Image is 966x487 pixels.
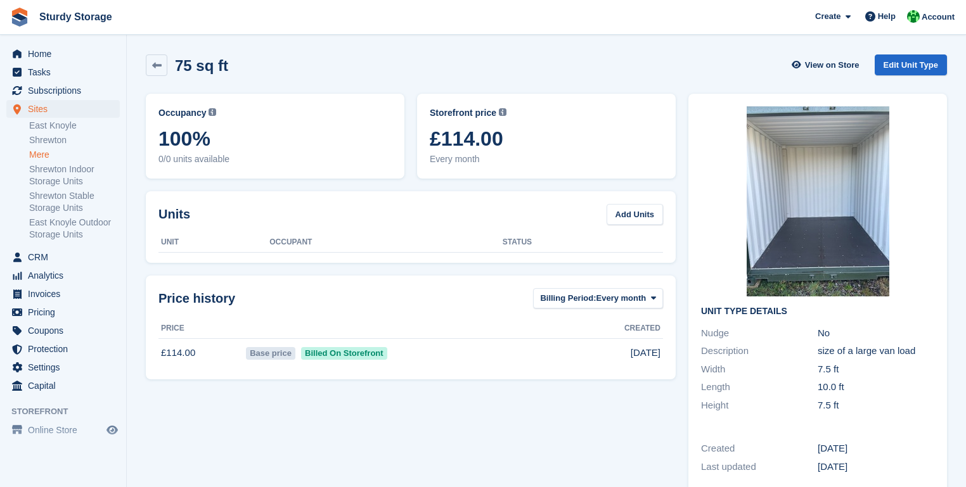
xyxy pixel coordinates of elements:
[158,289,235,308] span: Price history
[818,326,934,341] div: No
[503,232,663,253] th: Status
[701,326,818,341] div: Nudge
[28,421,104,439] span: Online Store
[158,153,392,166] span: 0/0 units available
[6,63,120,81] a: menu
[6,322,120,339] a: menu
[28,248,104,266] span: CRM
[175,57,228,74] h2: 75 sq ft
[701,398,818,413] div: Height
[631,346,660,360] span: [DATE]
[6,285,120,303] a: menu
[29,190,120,214] a: Shrewton Stable Storage Units
[818,460,934,474] div: [DATE]
[790,54,865,75] a: View on Store
[701,380,818,395] div: Length
[922,11,955,23] span: Account
[6,303,120,321] a: menu
[28,358,104,376] span: Settings
[28,303,104,321] span: Pricing
[28,340,104,358] span: Protection
[6,248,120,266] a: menu
[29,120,120,132] a: East Knoyle
[701,441,818,456] div: Created
[540,292,596,305] span: Billing Period:
[158,232,269,253] th: Unit
[815,10,840,23] span: Create
[10,8,29,27] img: stora-icon-8386f47178a22dfd0bd8f6a31ec36ba5ce8667c1dd55bd0f319d3a0aa187defe.svg
[701,362,818,377] div: Width
[430,106,496,120] span: Storefront price
[28,82,104,99] span: Subscriptions
[28,63,104,81] span: Tasks
[28,45,104,63] span: Home
[818,362,934,377] div: 7.5 ft
[29,163,120,187] a: Shrewton Indoor Storage Units
[158,205,190,224] h2: Units
[6,267,120,284] a: menu
[701,344,818,358] div: Description
[624,322,660,334] span: Created
[805,59,860,72] span: View on Store
[158,106,206,120] span: Occupancy
[269,232,503,253] th: Occupant
[158,127,392,150] span: 100%
[430,153,663,166] span: Every month
[596,292,647,305] span: Every month
[818,380,934,395] div: 10.0 ft
[6,45,120,63] a: menu
[6,100,120,118] a: menu
[430,127,663,150] span: £114.00
[818,441,934,456] div: [DATE]
[499,108,506,116] img: icon-info-grey-7440780725fd019a000dd9b08b2336e03edf1995a4989e88bcd33f0948082b44.svg
[875,54,947,75] a: Edit Unit Type
[29,134,120,146] a: Shrewton
[701,307,934,317] h2: Unit Type details
[818,344,934,358] div: size of a large van load
[29,149,120,161] a: Mere
[301,347,388,360] span: Billed On Storefront
[246,347,296,360] span: Base price
[607,204,663,225] a: Add Units
[28,285,104,303] span: Invoices
[6,358,120,376] a: menu
[747,106,889,296] img: 10%20ft%20container%20internal%20view.jpg
[158,319,243,339] th: Price
[533,288,663,309] button: Billing Period: Every month
[878,10,896,23] span: Help
[29,217,120,241] a: East Knoyle Outdoor Storage Units
[818,398,934,413] div: 7.5 ft
[11,405,126,418] span: Storefront
[6,421,120,439] a: menu
[158,339,243,367] td: £114.00
[6,340,120,358] a: menu
[209,108,216,116] img: icon-info-grey-7440780725fd019a000dd9b08b2336e03edf1995a4989e88bcd33f0948082b44.svg
[6,377,120,395] a: menu
[28,322,104,339] span: Coupons
[907,10,920,23] img: Simon Sturdy
[28,377,104,395] span: Capital
[701,460,818,474] div: Last updated
[6,82,120,99] a: menu
[28,267,104,284] span: Analytics
[34,6,117,27] a: Sturdy Storage
[105,422,120,438] a: Preview store
[28,100,104,118] span: Sites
